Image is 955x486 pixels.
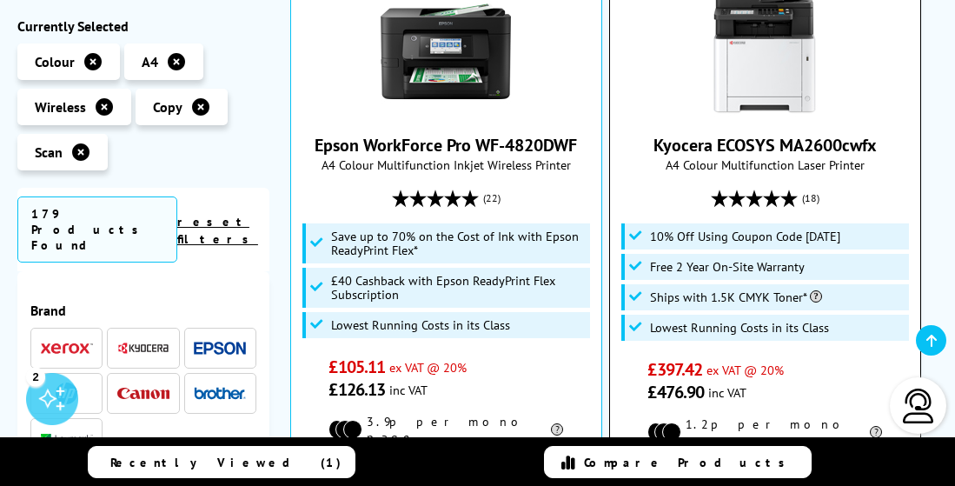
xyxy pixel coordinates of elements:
span: £105.11 [328,356,385,378]
div: Currently Selected [17,17,269,35]
span: 10% Off Using Coupon Code [DATE] [650,230,840,243]
a: Epson WorkForce Pro WF-4820DWF [315,134,577,156]
li: 3.9p per mono page [328,414,563,445]
span: ex VAT @ 20% [706,362,784,378]
span: Colour [35,53,75,70]
img: user-headset-light.svg [901,389,936,423]
a: Xerox [41,337,93,359]
span: Lowest Running Costs in its Class [650,321,829,335]
span: £40 Cashback with Epson ReadyPrint Flex Subscription [331,274,586,302]
span: Wireless [35,98,86,116]
li: 1.2p per mono page [647,416,882,448]
a: Epson WorkForce Pro WF-4820DWF [381,103,511,120]
a: Brother [194,383,246,404]
div: 2 [26,367,45,386]
span: A4 [142,53,158,70]
a: Kyocera ECOSYS MA2600cwfx [653,134,877,156]
a: Kyocera ECOSYS MA2600cwfx [700,103,830,120]
span: Scan [35,143,63,161]
a: Kyocera [117,337,169,359]
span: Recently Viewed (1) [110,455,342,470]
span: £476.90 [647,381,704,403]
span: Compare Products [584,455,794,470]
span: Brand [30,302,256,319]
span: (22) [483,182,501,215]
span: (18) [802,182,819,215]
span: 179 Products Found [17,196,177,263]
a: Recently Viewed (1) [88,446,355,478]
img: Epson [194,342,246,355]
a: reset filters [177,214,258,247]
span: inc VAT [708,384,746,401]
span: Save up to 70% on the Cost of Ink with Epson ReadyPrint Flex* [331,230,586,257]
span: Free 2 Year On-Site Warranty [650,260,805,274]
img: Canon [117,388,169,399]
span: A4 Colour Multifunction Laser Printer [619,156,912,173]
img: Lexmark [41,434,93,444]
img: Brother [194,387,246,399]
a: Compare Products [544,446,812,478]
a: Lexmark [41,428,93,449]
a: Epson [194,337,246,359]
span: £126.13 [328,378,385,401]
span: Lowest Running Costs in its Class [331,318,510,332]
span: Ships with 1.5K CMYK Toner* [650,290,822,304]
span: ex VAT @ 20% [389,359,467,376]
span: A4 Colour Multifunction Inkjet Wireless Printer [300,156,594,173]
span: inc VAT [389,382,428,398]
img: Xerox [41,343,93,355]
a: Canon [117,383,169,404]
span: Copy [153,98,182,116]
span: £397.42 [647,358,702,381]
img: Kyocera [117,342,169,355]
